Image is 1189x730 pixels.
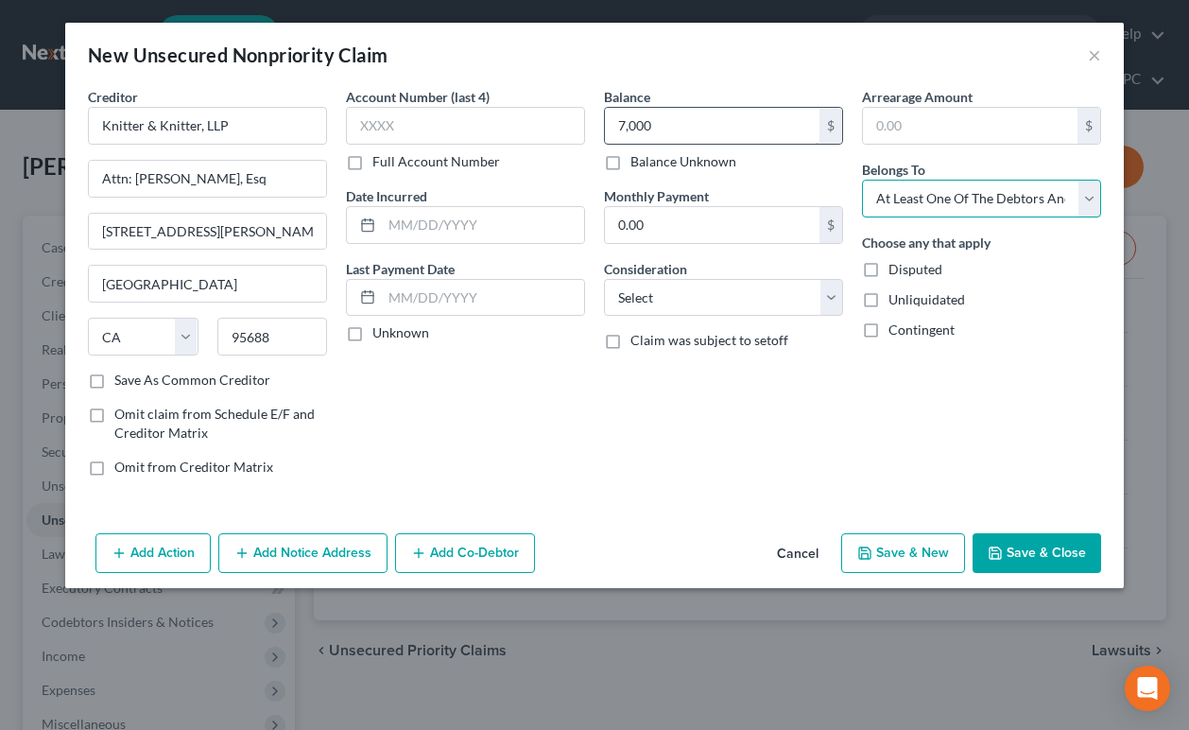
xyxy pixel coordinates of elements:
button: Cancel [762,535,834,573]
input: Search creditor by name... [88,107,327,145]
div: New Unsecured Nonpriority Claim [88,42,388,68]
label: Last Payment Date [346,259,455,279]
span: Omit from Creditor Matrix [114,459,273,475]
span: Creditor [88,89,138,105]
label: Account Number (last 4) [346,87,490,107]
span: Contingent [888,322,955,338]
label: Balance [604,87,650,107]
label: Full Account Number [372,152,500,171]
input: MM/DD/YYYY [382,280,584,316]
div: $ [819,207,842,243]
input: Enter city... [89,266,326,302]
input: 0.00 [863,108,1077,144]
label: Monthly Payment [604,186,709,206]
label: Arrearage Amount [862,87,973,107]
span: Omit claim from Schedule E/F and Creditor Matrix [114,406,315,441]
input: 0.00 [605,207,819,243]
input: Enter address... [89,161,326,197]
button: Save & New [841,533,965,573]
button: Add Action [95,533,211,573]
div: Open Intercom Messenger [1125,666,1170,711]
label: Choose any that apply [862,233,991,252]
div: $ [1077,108,1100,144]
span: Belongs To [862,162,925,178]
label: Save As Common Creditor [114,371,270,390]
button: × [1088,43,1101,66]
label: Unknown [372,323,429,342]
span: Claim was subject to setoff [630,332,788,348]
label: Date Incurred [346,186,427,206]
input: 0.00 [605,108,819,144]
input: Apt, Suite, etc... [89,214,326,250]
label: Consideration [604,259,687,279]
span: Unliquidated [888,291,965,307]
button: Add Co-Debtor [395,533,535,573]
span: Disputed [888,261,942,277]
input: MM/DD/YYYY [382,207,584,243]
button: Save & Close [973,533,1101,573]
div: $ [819,108,842,144]
label: Balance Unknown [630,152,736,171]
input: Enter zip... [217,318,328,356]
button: Add Notice Address [218,533,388,573]
input: XXXX [346,107,585,145]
